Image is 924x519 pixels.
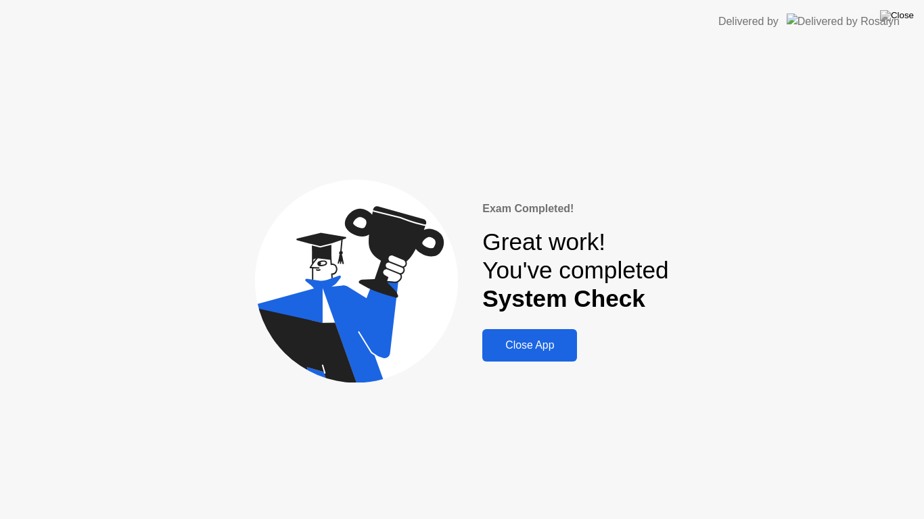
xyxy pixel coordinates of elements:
img: Delivered by Rosalyn [787,14,900,29]
div: Close App [486,339,573,351]
img: Close [880,10,914,21]
button: Close App [482,329,577,362]
div: Great work! You've completed [482,228,668,314]
b: System Check [482,285,645,312]
div: Delivered by [718,14,779,30]
div: Exam Completed! [482,201,668,217]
